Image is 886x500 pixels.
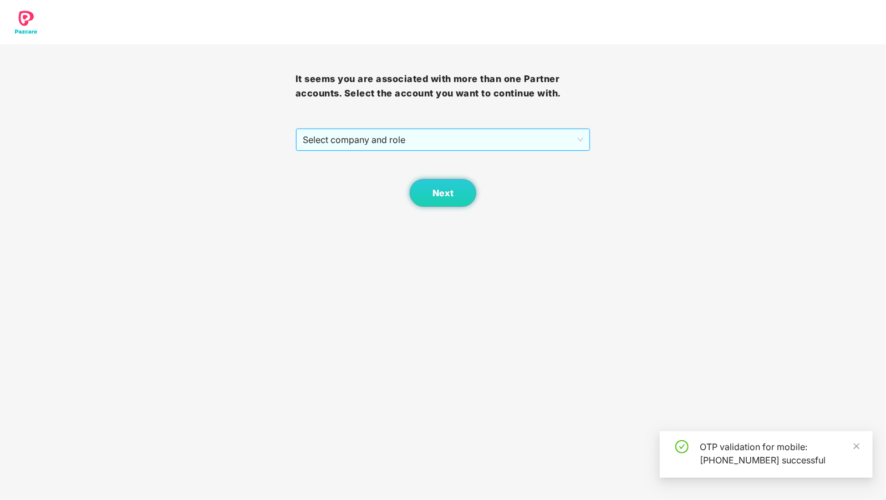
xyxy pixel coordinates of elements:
[432,188,454,198] span: Next
[410,179,476,207] button: Next
[700,440,859,467] div: OTP validation for mobile: [PHONE_NUMBER] successful
[853,442,860,450] span: close
[675,440,689,453] span: check-circle
[303,129,584,150] span: Select company and role
[296,72,591,100] h3: It seems you are associated with more than one Partner accounts. Select the account you want to c...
